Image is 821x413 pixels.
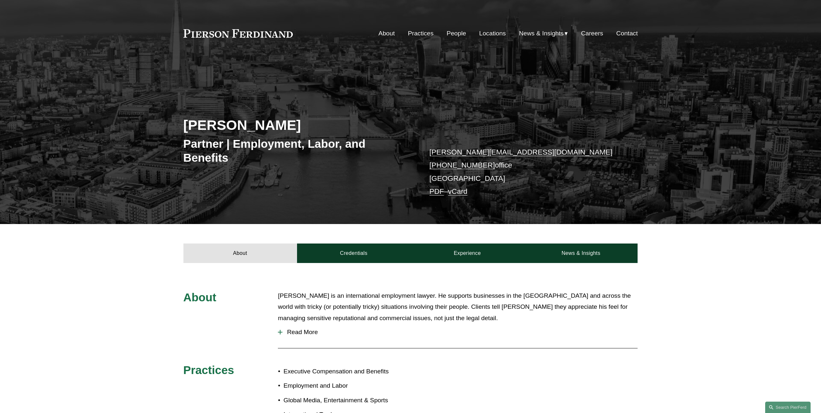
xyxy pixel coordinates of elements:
p: [PERSON_NAME] is an international employment lawyer. He supports businesses in the [GEOGRAPHIC_DA... [278,290,638,324]
a: News & Insights [524,244,638,263]
a: Contact [616,27,638,40]
a: Experience [411,244,524,263]
span: Read More [282,329,638,336]
a: Search this site [765,402,811,413]
h3: Partner | Employment, Labor, and Benefits [183,137,411,165]
a: PDF [429,187,444,195]
a: Credentials [297,244,411,263]
a: vCard [448,187,467,195]
a: People [447,27,466,40]
p: Employment and Labor [283,380,410,392]
a: About [183,244,297,263]
h2: [PERSON_NAME] [183,117,411,133]
a: [PERSON_NAME][EMAIL_ADDRESS][DOMAIN_NAME] [429,148,613,156]
span: News & Insights [519,28,564,39]
a: Practices [408,27,433,40]
a: folder dropdown [519,27,568,40]
p: Global Media, Entertainment & Sports [283,395,410,406]
p: Executive Compensation and Benefits [283,366,410,377]
span: Practices [183,364,234,376]
p: office [GEOGRAPHIC_DATA] – [429,146,619,198]
a: Careers [581,27,603,40]
a: Locations [479,27,506,40]
a: [PHONE_NUMBER] [429,161,495,169]
a: About [379,27,395,40]
button: Read More [278,324,638,341]
span: About [183,291,217,304]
